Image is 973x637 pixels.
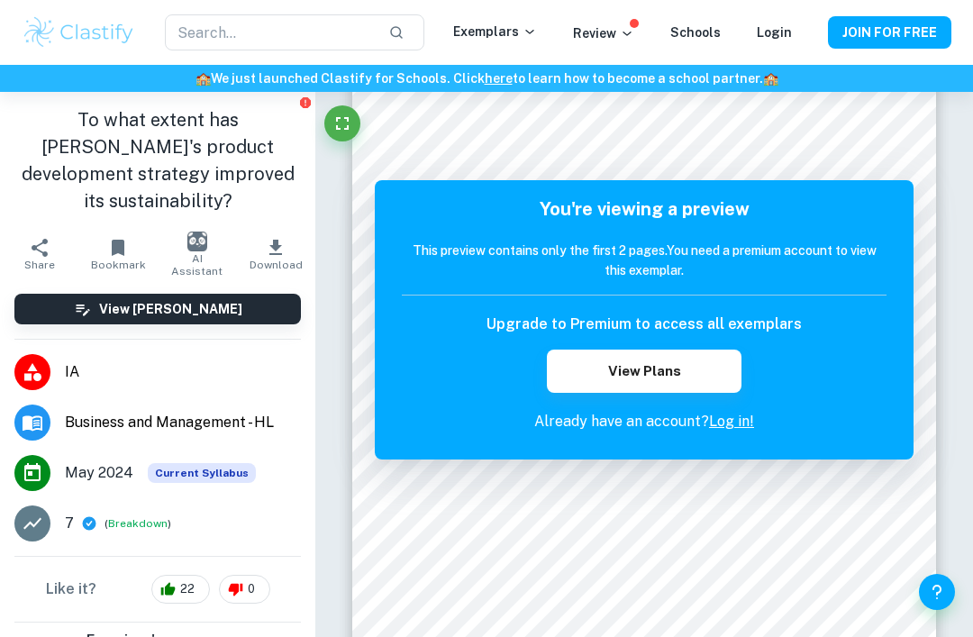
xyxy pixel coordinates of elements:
a: Log in! [709,413,754,430]
button: Bookmark [79,229,159,279]
a: Login [757,25,792,40]
span: Bookmark [91,259,146,271]
span: AI Assistant [168,252,226,278]
span: ( ) [105,515,171,532]
div: 22 [151,575,210,604]
input: Search... [165,14,374,50]
p: Already have an account? [402,411,887,432]
button: Breakdown [108,515,168,532]
h6: This preview contains only the first 2 pages. You need a premium account to view this exemplar. [402,241,887,280]
button: AI Assistant [158,229,237,279]
h1: To what extent has [PERSON_NAME]'s product development strategy improved its sustainability? [14,106,301,214]
p: Exemplars [453,22,537,41]
button: Download [237,229,316,279]
img: AI Assistant [187,232,207,251]
button: Report issue [298,96,312,109]
button: JOIN FOR FREE [828,16,951,49]
span: Business and Management - HL [65,412,301,433]
span: Share [24,259,55,271]
p: 7 [65,513,74,534]
h6: Like it? [46,578,96,600]
span: 22 [170,580,205,598]
button: Help and Feedback [919,574,955,610]
div: 0 [219,575,270,604]
img: Clastify logo [22,14,136,50]
p: Review [573,23,634,43]
button: View Plans [547,350,741,393]
span: Download [250,259,303,271]
a: Schools [670,25,721,40]
h5: You're viewing a preview [402,196,887,223]
span: IA [65,361,301,383]
a: here [485,71,513,86]
span: 🏫 [196,71,211,86]
span: Current Syllabus [148,463,256,483]
span: 0 [238,580,265,598]
h6: We just launched Clastify for Schools. Click to learn how to become a school partner. [4,68,969,88]
button: View [PERSON_NAME] [14,294,301,324]
div: This exemplar is based on the current syllabus. Feel free to refer to it for inspiration/ideas wh... [148,463,256,483]
span: 🏫 [763,71,778,86]
h6: View [PERSON_NAME] [99,299,242,319]
span: May 2024 [65,462,133,484]
button: Fullscreen [324,105,360,141]
h6: Upgrade to Premium to access all exemplars [486,314,802,335]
